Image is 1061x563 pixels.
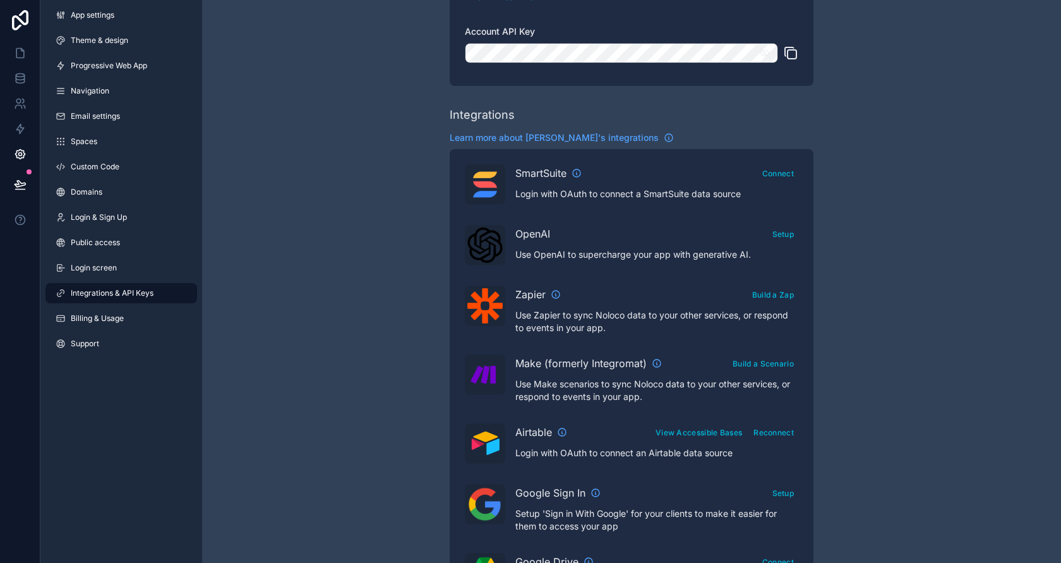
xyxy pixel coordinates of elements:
[768,484,799,502] button: Setup
[728,356,798,369] a: Build a Scenario
[749,423,798,442] button: Reconnect
[450,131,674,144] a: Learn more about [PERSON_NAME]'s integrations
[45,233,197,253] a: Public access
[515,188,798,200] p: Login with OAuth to connect a SmartSuite data source
[748,288,798,300] a: Build a Zap
[515,226,550,241] span: OpenAI
[71,238,120,248] span: Public access
[45,30,197,51] a: Theme & design
[71,162,119,172] span: Custom Code
[45,182,197,202] a: Domains
[515,378,798,403] p: Use Make scenarios to sync Noloco data to your other services, or respond to events in your app.
[467,167,503,202] img: SmartSuite
[45,131,197,152] a: Spaces
[45,308,197,329] a: Billing & Usage
[71,136,97,147] span: Spaces
[651,423,746,442] button: View Accessible Bases
[71,288,153,298] span: Integrations & API Keys
[45,207,197,227] a: Login & Sign Up
[515,287,546,302] span: Zapier
[450,106,515,124] div: Integrations
[71,35,128,45] span: Theme & design
[749,425,798,438] a: Reconnect
[45,81,197,101] a: Navigation
[45,157,197,177] a: Custom Code
[450,131,659,144] span: Learn more about [PERSON_NAME]'s integrations
[71,10,114,20] span: App settings
[45,5,197,25] a: App settings
[758,166,798,179] a: Connect
[45,56,197,76] a: Progressive Web App
[515,485,585,500] span: Google Sign In
[515,507,798,533] p: Setup 'Sign in With Google' for your clients to make it easier for them to access your app
[71,187,102,197] span: Domains
[515,309,798,334] p: Use Zapier to sync Noloco data to your other services, or respond to events in your app.
[71,339,99,349] span: Support
[71,111,120,121] span: Email settings
[467,432,503,455] img: Airtable
[45,106,197,126] a: Email settings
[515,166,566,181] span: SmartSuite
[465,26,535,37] span: Account API Key
[467,357,503,392] img: Make (formerly Integromat)
[748,286,798,304] button: Build a Zap
[768,227,799,239] a: Setup
[768,225,799,243] button: Setup
[467,227,503,263] img: OpenAI
[45,258,197,278] a: Login screen
[768,486,799,499] a: Setup
[467,288,503,324] img: Zapier
[45,334,197,354] a: Support
[758,164,798,183] button: Connect
[71,263,117,273] span: Login screen
[515,425,552,440] span: Airtable
[651,425,746,438] a: View Accessible Bases
[71,313,124,324] span: Billing & Usage
[515,447,798,459] p: Login with OAuth to connect an Airtable data source
[515,356,647,371] span: Make (formerly Integromat)
[728,354,798,373] button: Build a Scenario
[71,212,127,222] span: Login & Sign Up
[515,248,798,261] p: Use OpenAI to supercharge your app with generative AI.
[71,86,109,96] span: Navigation
[467,487,503,522] img: Google Sign In
[71,61,147,71] span: Progressive Web App
[45,283,197,303] a: Integrations & API Keys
